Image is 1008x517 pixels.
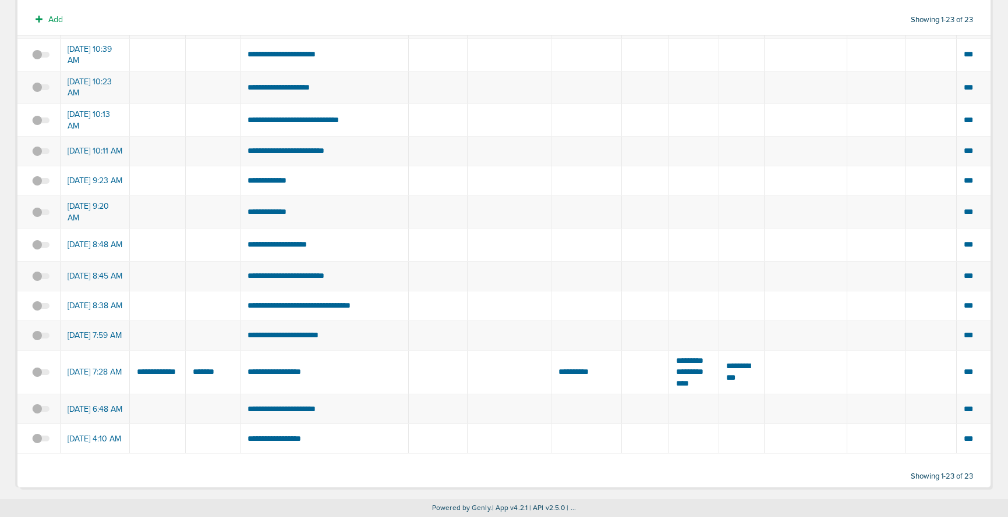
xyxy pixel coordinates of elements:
[29,11,69,28] button: Add
[61,320,130,350] td: [DATE] 7:59 AM
[61,394,130,424] td: [DATE] 6:48 AM
[911,15,973,25] span: Showing 1-23 of 23
[61,137,130,166] td: [DATE] 10:11 AM
[48,15,63,24] span: Add
[61,291,130,320] td: [DATE] 8:38 AM
[61,166,130,196] td: [DATE] 9:23 AM
[911,472,973,482] span: Showing 1-23 of 23
[61,38,130,71] td: [DATE] 10:39 AM
[529,504,565,512] span: | API v2.5.0
[61,71,130,104] td: [DATE] 10:23 AM
[567,504,576,512] span: | ...
[61,261,130,291] td: [DATE] 8:45 AM
[61,229,130,261] td: [DATE] 8:48 AM
[61,350,130,394] td: [DATE] 7:28 AM
[61,424,130,454] td: [DATE] 4:10 AM
[61,104,130,137] td: [DATE] 10:13 AM
[492,504,528,512] span: | App v4.2.1
[61,196,130,229] td: [DATE] 9:20 AM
